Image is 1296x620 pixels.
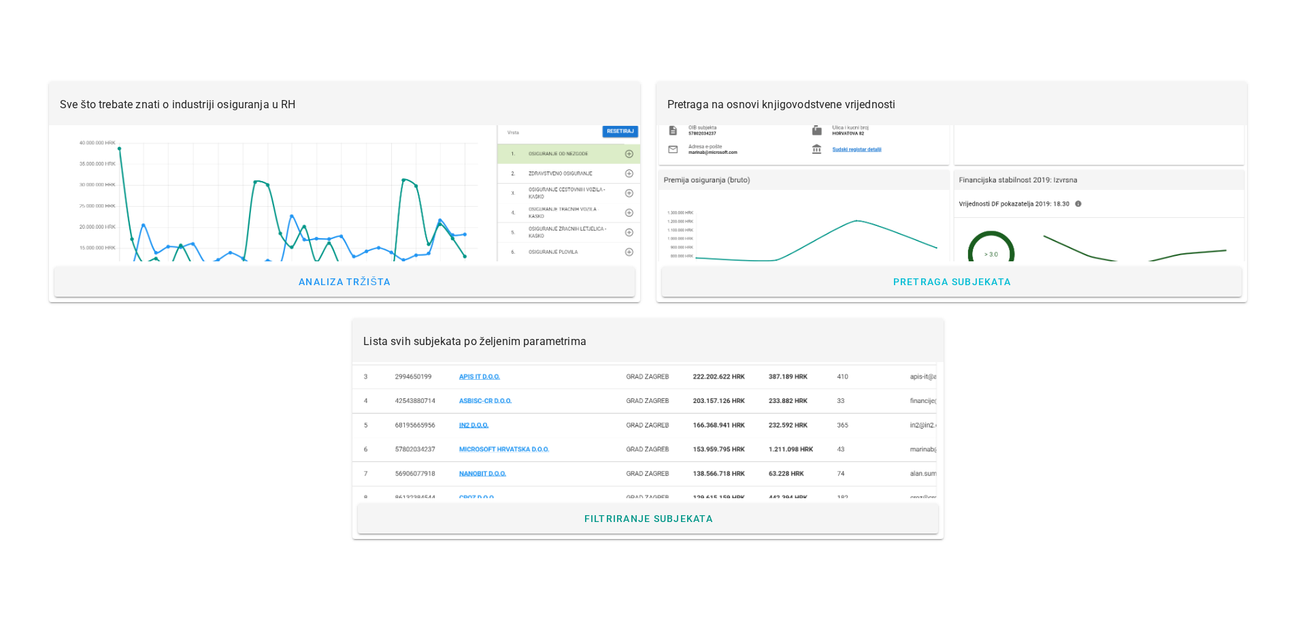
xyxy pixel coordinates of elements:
span: Analiza tržišta [298,276,391,287]
a: Analiza tržišta [54,267,635,297]
span: Pretraga na osnovi knjigovodstvene vrijednosti [667,98,896,111]
span: Sve što trebate znati o industriji osiguranja u RH [60,98,296,111]
span: Lista svih subjekata po željenim parametrima [363,335,586,348]
a: Pretraga subjekata [662,267,1242,297]
span: Pretraga subjekata [892,276,1011,287]
span: Filtriranje subjekata [583,513,713,524]
a: Filtriranje subjekata [358,504,938,534]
